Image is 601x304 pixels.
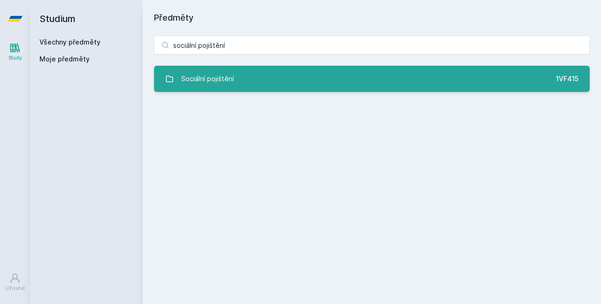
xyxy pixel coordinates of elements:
[5,285,25,292] div: Uživatel
[2,38,28,66] a: Study
[556,74,578,84] div: 1VF415
[154,11,590,24] h1: Předměty
[154,36,590,54] input: Název nebo ident předmětu…
[8,54,22,61] div: Study
[181,69,234,88] div: Sociální pojištění
[39,38,100,46] a: Všechny předměty
[2,268,28,296] a: Uživatel
[154,66,590,92] a: Sociální pojištění 1VF415
[39,54,90,64] span: Moje předměty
